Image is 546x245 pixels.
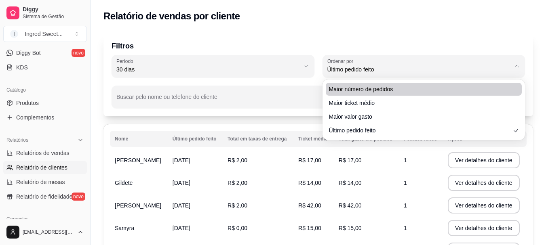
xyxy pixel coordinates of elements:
[293,131,334,147] th: Ticket médio
[16,178,65,186] span: Relatório de mesas
[327,58,356,65] label: Ordenar por
[339,202,362,209] span: R$ 42,00
[327,65,511,73] span: Último pedido feito
[448,197,520,214] button: Ver detalhes do cliente
[298,202,321,209] span: R$ 42,00
[404,157,407,163] span: 1
[228,202,247,209] span: R$ 2,00
[23,13,84,20] span: Sistema de Gestão
[173,180,190,186] span: [DATE]
[448,175,520,191] button: Ver detalhes do cliente
[116,65,300,73] span: 30 dias
[16,63,28,71] span: KDS
[168,131,223,147] th: Último pedido feito
[173,157,190,163] span: [DATE]
[404,180,407,186] span: 1
[23,229,74,235] span: [EMAIL_ADDRESS][DOMAIN_NAME]
[115,157,161,163] span: [PERSON_NAME]
[339,225,362,231] span: R$ 15,00
[3,84,87,96] div: Catálogo
[23,6,84,13] span: Diggy
[16,113,54,121] span: Complementos
[339,157,362,163] span: R$ 17,00
[116,58,136,65] label: Período
[115,202,161,209] span: [PERSON_NAME]
[339,180,362,186] span: R$ 14,00
[173,225,190,231] span: [DATE]
[115,180,133,186] span: Gildete
[10,30,18,38] span: I
[3,213,87,226] div: Gerenciar
[16,193,72,201] span: Relatório de fidelidade
[103,10,240,23] h2: Relatório de vendas por cliente
[228,180,247,186] span: R$ 2,00
[25,30,63,38] div: Ingred Sweet ...
[448,152,520,168] button: Ver detalhes do cliente
[298,180,321,186] span: R$ 14,00
[448,220,520,236] button: Ver detalhes do cliente
[298,225,321,231] span: R$ 15,00
[112,40,525,52] p: Filtros
[329,99,511,107] span: Maior ticket médio
[16,49,41,57] span: Diggy Bot
[228,157,247,163] span: R$ 2,00
[115,225,134,231] span: Samyra
[16,149,70,157] span: Relatórios de vendas
[298,157,321,163] span: R$ 17,00
[228,225,247,231] span: R$ 0,00
[223,131,293,147] th: Total em taxas de entrega
[110,131,168,147] th: Nome
[329,126,511,134] span: Último pedido feito
[16,163,67,172] span: Relatório de clientes
[404,202,407,209] span: 1
[173,202,190,209] span: [DATE]
[3,26,87,42] button: Select a team
[16,99,39,107] span: Produtos
[329,113,511,121] span: Maior valor gasto
[116,96,475,104] input: Buscar pelo nome ou telefone do cliente
[6,137,28,143] span: Relatórios
[404,225,407,231] span: 1
[329,85,511,93] span: Maior número de pedidos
